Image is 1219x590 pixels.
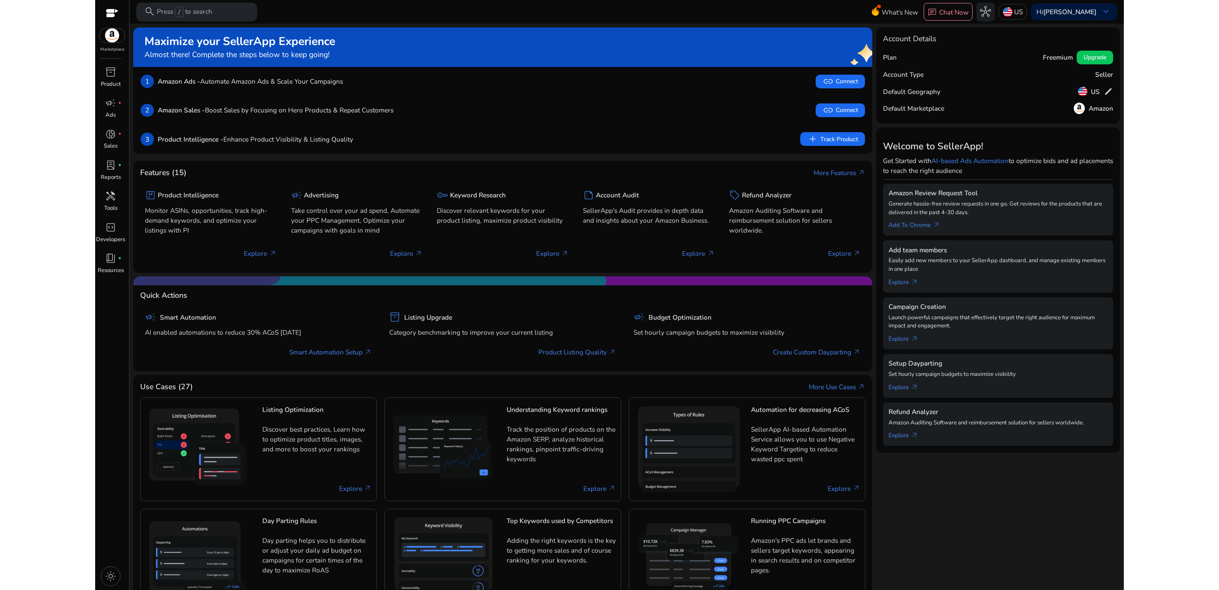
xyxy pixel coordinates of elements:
[751,406,860,421] h5: Automation for decreasing ACoS
[889,274,926,287] a: Explorearrow_outward
[96,236,125,244] p: Developers
[858,383,865,391] span: arrow_outward
[883,88,940,96] h5: Default Geography
[883,34,936,43] h4: Account Details
[751,536,860,575] p: Amazon's PPC ads let brands and sellers target keywords, appearing in search results and on compe...
[536,248,569,258] p: Explore
[538,347,616,357] a: Product Listing Quality
[269,250,277,257] span: arrow_outward
[262,406,372,421] h5: Listing Optimization
[911,384,919,391] span: arrow_outward
[1043,7,1096,16] b: [PERSON_NAME]
[634,312,645,323] span: campaign
[889,314,1108,331] p: Launch powerful campaigns that effectively target the right audience for maximum impact and engag...
[95,189,126,220] a: handymanTools
[98,266,124,275] p: Resources
[924,3,972,21] button: chatChat Now
[389,327,616,337] p: Category benchmarking to improve your current listing
[682,248,715,258] p: Explore
[404,314,452,321] h5: Listing Upgrade
[1091,88,1100,96] h5: US
[742,191,792,199] h5: Refund Analyzer
[889,419,1108,427] p: Amazon Auditing Software and reimbursement solution for sellers worldwide.
[158,77,200,86] b: Amazon Ads -
[100,46,124,53] p: Marketplace
[883,71,924,79] h5: Account Type
[858,169,865,177] span: arrow_outward
[883,156,1113,175] p: Get Started with to optimize bids and ad placements to reach the right audience
[99,28,125,42] img: amazon.svg
[729,190,740,201] span: sell
[889,189,1108,197] h5: Amazon Review Request Tool
[1095,71,1113,79] h5: Seller
[145,405,255,494] img: Listing Optimization
[561,250,569,257] span: arrow_outward
[339,484,372,493] a: Explore
[507,517,616,532] h5: Top Keywords used by Competitors
[304,191,339,199] h5: Advertising
[140,168,186,177] h4: Features (15)
[507,424,616,464] p: Track the position of products on the Amazon SERP, analyze historical rankings, pinpoint traffic-...
[882,5,918,20] span: What's New
[889,200,1108,217] p: Generate hassle-free review requests in one go. Get reviews for the products that are delivered i...
[634,327,861,337] p: Set hourly campaign budgets to maximize visibility
[289,347,372,357] a: Smart Automation Setup
[1078,87,1087,96] img: us.svg
[175,7,183,17] span: /
[928,8,937,17] span: chat
[262,517,372,532] h5: Day Parting Rules
[828,248,861,258] p: Explore
[889,408,1108,416] h5: Refund Analyzer
[507,536,616,572] p: Adding the right keywords is the key to getting more sales and of course ranking for your keywords.
[609,348,616,356] span: arrow_outward
[583,190,594,201] span: summarize
[816,75,865,88] button: linkConnect
[1077,51,1113,64] button: Upgrade
[583,484,616,493] a: Explore
[773,347,861,357] a: Create Custom Dayparting
[980,6,991,17] span: hub
[800,132,865,146] button: addTrack Product
[814,168,865,178] a: More Featuresarrow_outward
[118,101,122,105] span: fiber_manual_record
[507,406,616,421] h5: Understanding Keyword rankings
[823,105,834,116] span: link
[145,190,156,201] span: package
[751,424,860,464] p: SellerApp AI-based Automation Service allows you to use Negative Keyword Targeting to reduce wast...
[101,173,121,182] p: Reports
[933,221,940,229] span: arrow_outward
[823,105,858,116] span: Connect
[707,250,715,257] span: arrow_outward
[853,484,860,492] span: arrow_outward
[608,484,616,492] span: arrow_outward
[144,50,335,59] h4: Almost there! Complete the steps below to keep going!
[853,250,861,257] span: arrow_outward
[95,127,126,157] a: donut_smallfiber_manual_recordSales
[145,312,156,323] span: campaign
[105,191,116,202] span: handyman
[911,278,919,286] span: arrow_outward
[364,484,372,492] span: arrow_outward
[911,335,919,343] span: arrow_outward
[889,257,1108,274] p: Easily add new members to your SellerApp dashboard, and manage existing members in one place
[118,257,122,260] span: fiber_manual_record
[390,248,423,258] p: Explore
[104,142,117,151] p: Sales
[883,54,897,61] h5: Plan
[364,348,372,356] span: arrow_outward
[118,163,122,167] span: fiber_manual_record
[140,382,193,391] h4: Use Cases (27)
[1014,4,1023,19] p: US
[823,76,834,87] span: link
[649,314,712,321] h5: Budget Optimization
[1089,105,1113,112] h5: Amazon
[158,76,343,86] p: Automate Amazon Ads & Scale Your Campaigns
[415,250,423,257] span: arrow_outward
[889,217,948,230] a: Add To Chrome
[244,248,276,258] p: Explore
[889,330,926,344] a: Explorearrow_outward
[889,427,926,440] a: Explorearrow_outward
[104,204,117,213] p: Tools
[105,222,116,233] span: code_blocks
[751,517,860,532] h5: Running PPC Campaigns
